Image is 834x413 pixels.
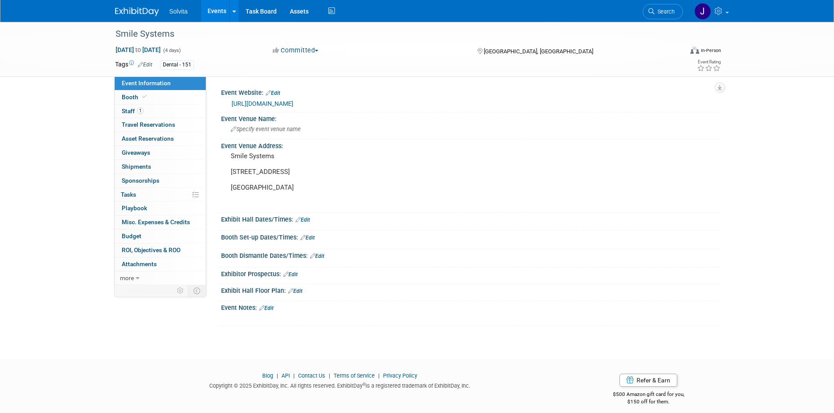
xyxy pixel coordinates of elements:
a: ROI, Objectives & ROO [115,243,206,257]
img: Josh Richardson [694,3,711,20]
span: | [327,372,332,379]
a: more [115,271,206,285]
a: Giveaways [115,146,206,160]
a: Shipments [115,160,206,174]
span: 1 [137,108,144,114]
a: Booth [115,90,206,104]
td: Tags [115,60,152,70]
span: Attachments [122,260,157,267]
span: Giveaways [122,149,150,156]
div: Booth Set-up Dates/Times: [221,231,719,242]
span: to [134,46,142,53]
a: Edit [266,90,280,96]
span: Shipments [122,163,151,170]
a: API [282,372,290,379]
i: Booth reservation complete [142,94,147,99]
sup: ® [362,382,366,387]
span: [GEOGRAPHIC_DATA], [GEOGRAPHIC_DATA] [484,48,593,55]
a: Edit [138,62,152,68]
span: Playbook [122,205,147,212]
div: In-Person [700,47,721,54]
span: [DATE] [DATE] [115,46,161,54]
a: Edit [310,253,324,259]
a: Travel Reservations [115,118,206,132]
span: Misc. Expenses & Credits [122,219,190,226]
a: Sponsorships [115,174,206,187]
span: | [291,372,297,379]
div: Event Rating [697,60,721,64]
div: Event Notes: [221,301,719,312]
td: Personalize Event Tab Strip [173,285,188,296]
span: Event Information [122,80,171,87]
span: | [376,372,382,379]
span: Tasks [121,191,136,198]
a: Terms of Service [334,372,375,379]
a: Refer & Earn [619,374,677,387]
div: Dental - 151 [160,60,194,69]
pre: Smile Systems [STREET_ADDRESS] [GEOGRAPHIC_DATA] ​ [231,152,419,207]
a: Search [643,4,683,19]
span: Solvita [169,8,188,15]
a: Asset Reservations [115,132,206,146]
img: ExhibitDay [115,7,159,16]
a: Edit [283,271,298,278]
img: Format-Inperson.png [690,47,699,54]
a: Attachments [115,257,206,271]
a: [URL][DOMAIN_NAME] [232,100,293,107]
span: | [274,372,280,379]
div: $500 Amazon gift card for you, [578,385,719,405]
div: Exhibitor Prospectus: [221,267,719,279]
div: Exhibit Hall Floor Plan: [221,284,719,295]
a: Event Information [115,76,206,90]
span: Booth [122,94,148,101]
span: ROI, Objectives & ROO [122,246,180,253]
span: Specify event venue name [231,126,301,132]
span: Budget [122,233,141,239]
a: Tasks [115,188,206,201]
a: Playbook [115,201,206,215]
span: Asset Reservations [122,135,174,142]
a: Blog [262,372,273,379]
div: Booth Dismantle Dates/Times: [221,249,719,260]
div: Event Venue Name: [221,112,719,123]
a: Budget [115,229,206,243]
a: Edit [300,235,315,241]
div: Event Format [631,45,721,59]
div: Copyright © 2025 ExhibitDay, Inc. All rights reserved. ExhibitDay is a registered trademark of Ex... [115,380,565,390]
span: Search [655,8,675,15]
button: Committed [270,46,322,55]
span: Staff [122,108,144,115]
a: Staff1 [115,104,206,118]
div: $150 off for them. [578,398,719,406]
div: Event Venue Address: [221,139,719,150]
span: Travel Reservations [122,121,175,128]
a: Privacy Policy [383,372,417,379]
div: Event Website: [221,86,719,97]
a: Edit [259,305,274,311]
div: Exhibit Hall Dates/Times: [221,213,719,224]
span: more [120,274,134,281]
td: Toggle Event Tabs [188,285,206,296]
a: Contact Us [298,372,325,379]
a: Misc. Expenses & Credits [115,215,206,229]
div: Smile Systems [113,26,670,42]
span: Sponsorships [122,177,159,184]
a: Edit [288,288,303,294]
span: (4 days) [162,48,181,53]
a: Edit [296,217,310,223]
